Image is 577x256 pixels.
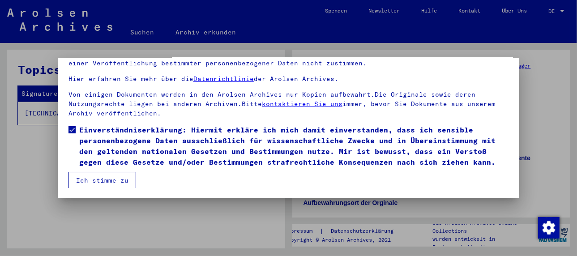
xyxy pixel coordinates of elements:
a: kontaktieren [89,50,137,58]
p: Hier erfahren Sie mehr über die der Arolsen Archives. [68,74,509,84]
a: Datenrichtlinie [193,75,254,83]
button: Ich stimme zu [68,172,136,189]
p: Bitte Sie uns, wenn Sie beispielsweise als Betroffener oder Angehöriger aus berechtigten Gründen ... [68,49,509,68]
a: kontaktieren Sie uns [262,100,342,108]
img: Zustimmung ändern [538,217,560,239]
p: Von einigen Dokumenten werden in den Arolsen Archives nur Kopien aufbewahrt.Die Originale sowie d... [68,90,509,118]
span: Einverständniserklärung: Hiermit erkläre ich mich damit einverstanden, dass ich sensible personen... [79,124,509,167]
